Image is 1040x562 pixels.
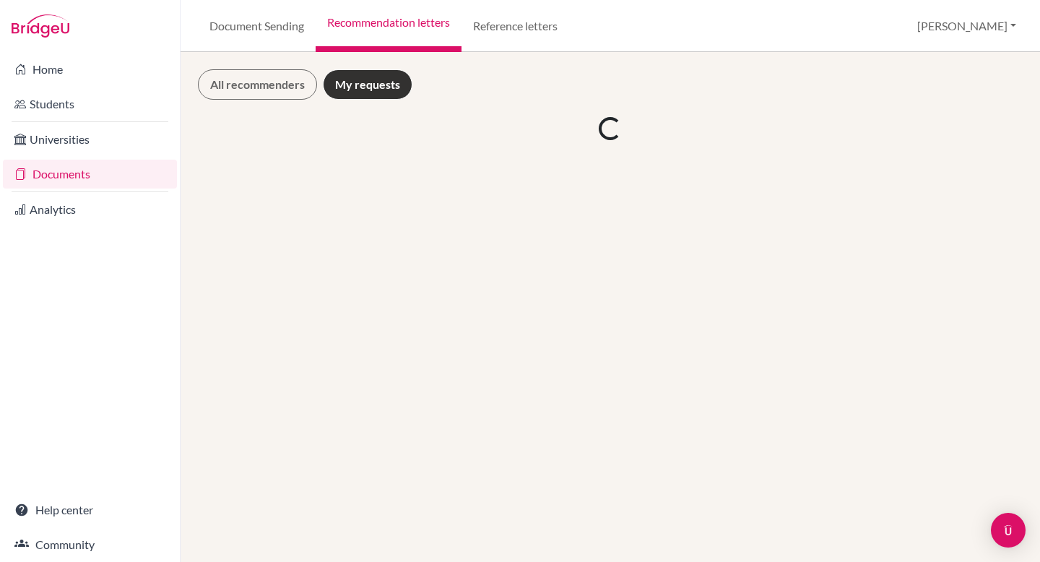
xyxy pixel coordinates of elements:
a: Students [3,90,177,118]
div: Open Intercom Messenger [991,513,1026,548]
a: Help center [3,496,177,524]
a: Universities [3,125,177,154]
a: Community [3,530,177,559]
a: Home [3,55,177,84]
div: Loading... [599,117,622,140]
img: Bridge-U [12,14,69,38]
button: [PERSON_NAME] [911,12,1023,40]
a: Analytics [3,195,177,224]
a: Documents [3,160,177,189]
a: All recommenders [198,69,317,100]
a: My requests [323,69,412,100]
